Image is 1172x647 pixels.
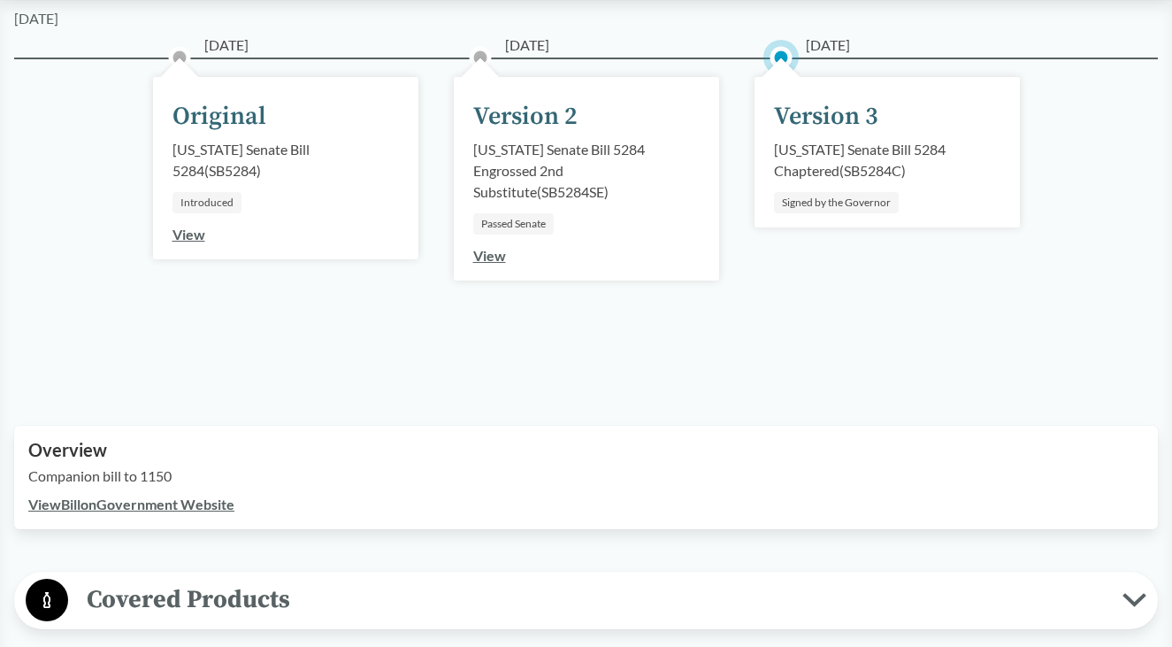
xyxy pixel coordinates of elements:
div: [US_STATE] Senate Bill 5284 Engrossed 2nd Substitute ( SB5284SE ) [473,139,700,203]
div: Passed Senate [473,213,554,235]
a: ViewBillonGovernment Website [28,496,234,512]
span: [DATE] [204,35,249,56]
span: Covered Products [68,580,1122,620]
a: View [473,247,506,264]
span: [DATE] [806,35,850,56]
div: [DATE] [14,8,58,29]
p: Companion bill to 1150 [28,466,1144,487]
div: Original [172,98,266,135]
button: Covered Products [20,578,1152,623]
div: [US_STATE] Senate Bill 5284 ( SB5284 ) [172,139,399,181]
h2: Overview [28,440,1144,460]
div: Introduced [172,192,241,213]
div: Version 3 [774,98,878,135]
span: [DATE] [505,35,549,56]
div: Signed by the Governor [774,192,899,213]
div: Version 2 [473,98,578,135]
div: [US_STATE] Senate Bill 5284 Chaptered ( SB5284C ) [774,139,1000,181]
a: View [172,226,205,243]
